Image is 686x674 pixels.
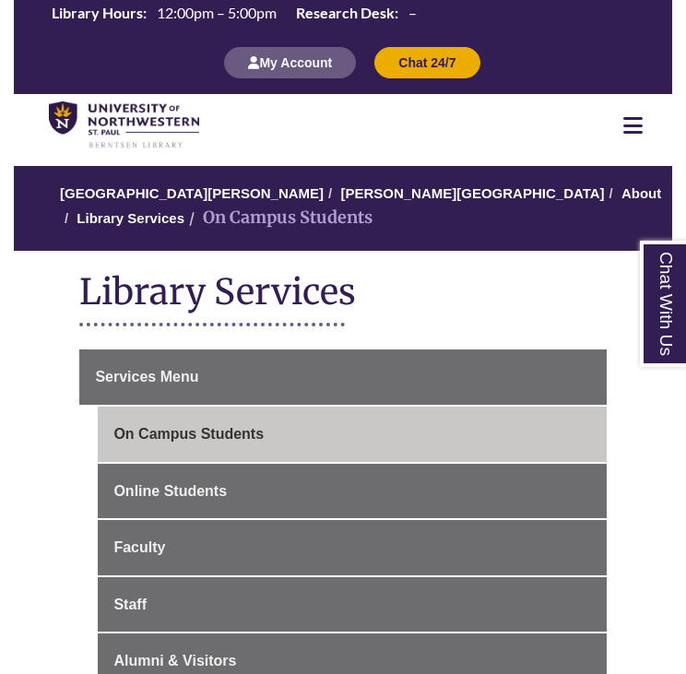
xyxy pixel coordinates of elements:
a: Services Menu [79,349,606,405]
span: 12:00pm – 5:00pm [157,4,277,21]
a: [PERSON_NAME][GEOGRAPHIC_DATA] [340,185,604,201]
a: Faculty [98,520,606,575]
li: On Campus Students [184,205,373,231]
span: – [408,4,417,21]
a: Staff [98,577,606,633]
a: About [621,185,661,201]
th: Library Hours: [44,3,149,23]
table: Hours Today [44,3,424,26]
h1: Library Services [79,269,606,318]
button: My Account [224,47,356,78]
a: Library Services [77,210,184,226]
a: Online Students [98,464,606,519]
img: UNWSP Library Logo [49,101,199,149]
a: Hours Today [44,3,424,28]
a: On Campus Students [98,407,606,462]
button: Chat 24/7 [374,47,479,78]
span: Services Menu [95,369,198,384]
th: Research Desk: [289,3,401,23]
a: Chat 24/7 [374,54,479,70]
a: [GEOGRAPHIC_DATA][PERSON_NAME] [60,185,324,201]
a: My Account [224,54,356,70]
